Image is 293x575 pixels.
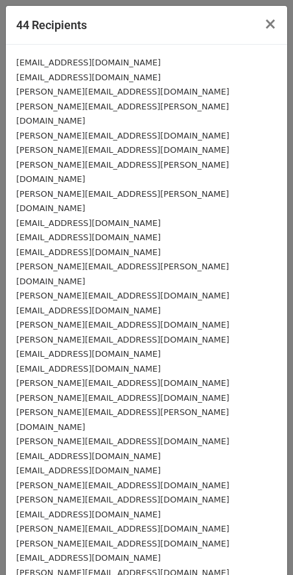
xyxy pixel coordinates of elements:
[16,335,229,344] small: [PERSON_NAME][EMAIL_ADDRESS][DOMAIN_NAME]
[16,73,161,82] small: [EMAIL_ADDRESS][DOMAIN_NAME]
[16,87,229,96] small: [PERSON_NAME][EMAIL_ADDRESS][DOMAIN_NAME]
[16,553,161,563] small: [EMAIL_ADDRESS][DOMAIN_NAME]
[16,320,229,330] small: [PERSON_NAME][EMAIL_ADDRESS][DOMAIN_NAME]
[228,513,293,575] iframe: Chat Widget
[264,15,277,33] span: ×
[16,407,229,432] small: [PERSON_NAME][EMAIL_ADDRESS][PERSON_NAME][DOMAIN_NAME]
[16,16,87,34] h5: 44 Recipients
[16,291,229,300] small: [PERSON_NAME][EMAIL_ADDRESS][DOMAIN_NAME]
[16,102,229,126] small: [PERSON_NAME][EMAIL_ADDRESS][PERSON_NAME][DOMAIN_NAME]
[16,393,229,403] small: [PERSON_NAME][EMAIL_ADDRESS][DOMAIN_NAME]
[16,436,229,446] small: [PERSON_NAME][EMAIL_ADDRESS][DOMAIN_NAME]
[16,378,229,388] small: [PERSON_NAME][EMAIL_ADDRESS][DOMAIN_NAME]
[16,539,229,548] small: [PERSON_NAME][EMAIL_ADDRESS][DOMAIN_NAME]
[16,466,161,475] small: [EMAIL_ADDRESS][DOMAIN_NAME]
[16,145,229,155] small: [PERSON_NAME][EMAIL_ADDRESS][DOMAIN_NAME]
[16,160,229,185] small: [PERSON_NAME][EMAIL_ADDRESS][PERSON_NAME][DOMAIN_NAME]
[16,232,161,242] small: [EMAIL_ADDRESS][DOMAIN_NAME]
[16,58,161,67] small: [EMAIL_ADDRESS][DOMAIN_NAME]
[16,247,161,257] small: [EMAIL_ADDRESS][DOMAIN_NAME]
[16,524,229,534] small: [PERSON_NAME][EMAIL_ADDRESS][DOMAIN_NAME]
[16,495,229,504] small: [PERSON_NAME][EMAIL_ADDRESS][DOMAIN_NAME]
[16,306,161,315] small: [EMAIL_ADDRESS][DOMAIN_NAME]
[16,189,229,214] small: [PERSON_NAME][EMAIL_ADDRESS][PERSON_NAME][DOMAIN_NAME]
[16,480,229,490] small: [PERSON_NAME][EMAIL_ADDRESS][DOMAIN_NAME]
[16,262,229,286] small: [PERSON_NAME][EMAIL_ADDRESS][PERSON_NAME][DOMAIN_NAME]
[16,451,161,461] small: [EMAIL_ADDRESS][DOMAIN_NAME]
[16,364,161,374] small: [EMAIL_ADDRESS][DOMAIN_NAME]
[16,218,161,228] small: [EMAIL_ADDRESS][DOMAIN_NAME]
[16,131,229,141] small: [PERSON_NAME][EMAIL_ADDRESS][DOMAIN_NAME]
[253,6,287,42] button: Close
[16,349,161,359] small: [EMAIL_ADDRESS][DOMAIN_NAME]
[16,510,161,519] small: [EMAIL_ADDRESS][DOMAIN_NAME]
